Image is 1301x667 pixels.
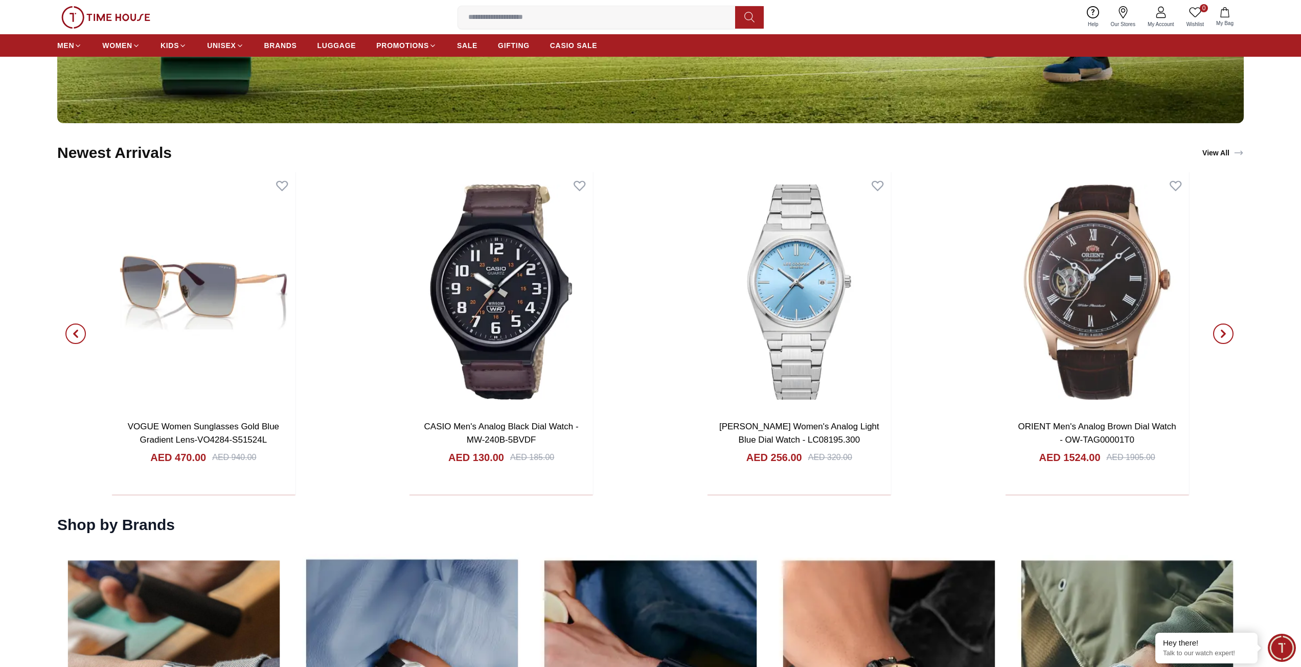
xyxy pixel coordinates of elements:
[457,40,477,51] span: SALE
[1163,649,1250,658] p: Talk to our watch expert!
[424,422,579,445] a: CASIO Men's Analog Black Dial Watch - MW-240B-5BVDF
[207,36,243,55] a: UNISEX
[264,40,297,51] span: BRANDS
[317,36,356,55] a: LUGGAGE
[498,40,530,51] span: GIFTING
[510,451,554,464] div: AED 185.00
[1018,422,1176,445] a: ORIENT Men's Analog Brown Dial Watch - OW-TAG00001T0
[102,40,132,51] span: WOMEN
[57,144,172,162] h2: Newest Arrivals
[550,40,598,51] span: CASIO SALE
[161,40,179,51] span: KIDS
[1163,638,1250,648] div: Hey there!
[550,36,598,55] a: CASIO SALE
[1105,4,1142,30] a: Our Stores
[1082,4,1105,30] a: Help
[376,40,429,51] span: PROMOTIONS
[498,36,530,55] a: GIFTING
[102,36,140,55] a: WOMEN
[1107,20,1139,28] span: Our Stores
[317,40,356,51] span: LUGGAGE
[1107,451,1155,464] div: AED 1905.00
[264,36,297,55] a: BRANDS
[61,6,150,29] img: ...
[1039,450,1100,465] h4: AED 1524.00
[1268,634,1296,662] div: Chat Widget
[1182,20,1208,28] span: Wishlist
[409,172,593,412] img: CASIO Men's Analog Black Dial Watch - MW-240B-5BVDF
[207,40,236,51] span: UNISEX
[1212,19,1238,27] span: My Bag
[1200,146,1246,160] a: View All
[128,422,279,445] a: VOGUE Women Sunglasses Gold Blue Gradient Lens-VO4284-S51524L
[212,451,256,464] div: AED 940.00
[111,172,295,412] img: VOGUE Women Sunglasses Gold Blue Gradient Lens-VO4284-S51524L
[57,40,74,51] span: MEN
[457,36,477,55] a: SALE
[1006,172,1189,412] img: ORIENT Men's Analog Brown Dial Watch - OW-TAG00001T0
[57,516,175,534] h2: Shop by Brands
[1144,20,1178,28] span: My Account
[719,422,879,445] a: [PERSON_NAME] Women's Analog Light Blue Dial Watch - LC08195.300
[448,450,504,465] h4: AED 130.00
[746,450,802,465] h4: AED 256.00
[150,450,206,465] h4: AED 470.00
[707,172,891,412] img: Lee Cooper Women's Analog Light Blue Dial Watch - LC08195.300
[376,36,437,55] a: PROMOTIONS
[1084,20,1103,28] span: Help
[808,451,852,464] div: AED 320.00
[1200,4,1208,12] span: 0
[57,36,82,55] a: MEN
[1210,5,1240,29] button: My Bag
[161,36,187,55] a: KIDS
[1180,4,1210,30] a: 0Wishlist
